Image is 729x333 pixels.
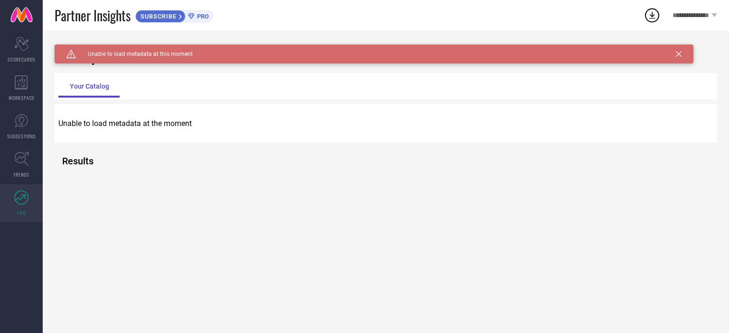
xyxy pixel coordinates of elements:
div: Open download list [644,7,661,24]
span: SUGGESTIONS [7,133,36,140]
a: SUBSCRIBEPRO [135,8,214,23]
span: FWD [17,209,26,216]
div: Your Catalog [58,75,121,98]
span: SCORECARDS [8,56,36,63]
h2: Results [62,155,82,167]
span: TRENDS [13,171,29,178]
span: SUBSCRIBE [136,13,179,20]
span: PRO [195,13,209,20]
span: WORKSPACE [9,94,35,101]
span: Unable to load metadata at this moment [76,51,193,57]
span: Partner Insights [55,6,131,25]
p: Unable to load metadata at the moment [58,119,713,128]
